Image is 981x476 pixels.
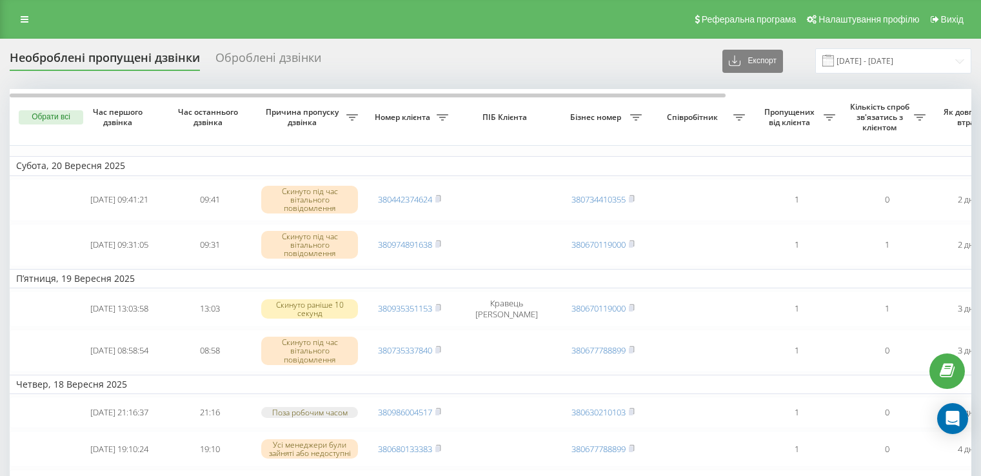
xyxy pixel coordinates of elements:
a: 380442374624 [378,193,432,205]
td: 1 [751,291,842,327]
a: 380670119000 [571,239,626,250]
td: [DATE] 08:58:54 [74,330,164,372]
a: 380677788899 [571,443,626,455]
td: 09:31 [164,224,255,266]
a: 380935351153 [378,302,432,314]
td: 19:10 [164,431,255,467]
td: [DATE] 19:10:24 [74,431,164,467]
td: 21:16 [164,397,255,428]
a: 380630210103 [571,406,626,418]
div: Скинуто раніше 10 секунд [261,299,358,319]
span: ПІБ Клієнта [466,112,547,123]
div: Оброблені дзвінки [215,51,321,71]
span: Співробітник [655,112,733,123]
span: Реферальна програма [702,14,797,25]
td: Кравець [PERSON_NAME] [455,291,558,327]
td: 1 [751,224,842,266]
td: 13:03 [164,291,255,327]
div: Скинуто під час вітального повідомлення [261,231,358,259]
td: [DATE] 13:03:58 [74,291,164,327]
div: Усі менеджери були зайняті або недоступні [261,439,358,459]
td: 0 [842,330,932,372]
span: Бізнес номер [564,112,630,123]
td: 08:58 [164,330,255,372]
td: 1 [751,179,842,221]
div: Поза робочим часом [261,407,358,418]
span: Час першого дзвінка [84,107,154,127]
div: Скинуто під час вітального повідомлення [261,186,358,214]
td: 1 [751,431,842,467]
a: 380677788899 [571,344,626,356]
td: 0 [842,397,932,428]
a: 380974891638 [378,239,432,250]
td: 1 [842,291,932,327]
span: Пропущених від клієнта [758,107,824,127]
span: Налаштування профілю [818,14,919,25]
span: Час останнього дзвінка [175,107,244,127]
span: Кількість спроб зв'язатись з клієнтом [848,102,914,132]
div: Необроблені пропущені дзвінки [10,51,200,71]
td: 1 [751,330,842,372]
td: 09:41 [164,179,255,221]
td: 0 [842,431,932,467]
a: 380734410355 [571,193,626,205]
span: Вихід [941,14,964,25]
td: 1 [842,224,932,266]
td: 1 [751,397,842,428]
td: [DATE] 21:16:37 [74,397,164,428]
button: Експорт [722,50,783,73]
td: 0 [842,179,932,221]
span: Номер клієнта [371,112,437,123]
a: 380670119000 [571,302,626,314]
a: 380680133383 [378,443,432,455]
div: Скинуто під час вітального повідомлення [261,337,358,365]
button: Обрати всі [19,110,83,124]
div: Open Intercom Messenger [937,403,968,434]
span: Причина пропуску дзвінка [261,107,346,127]
a: 380986004517 [378,406,432,418]
td: [DATE] 09:41:21 [74,179,164,221]
a: 380735337840 [378,344,432,356]
td: [DATE] 09:31:05 [74,224,164,266]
